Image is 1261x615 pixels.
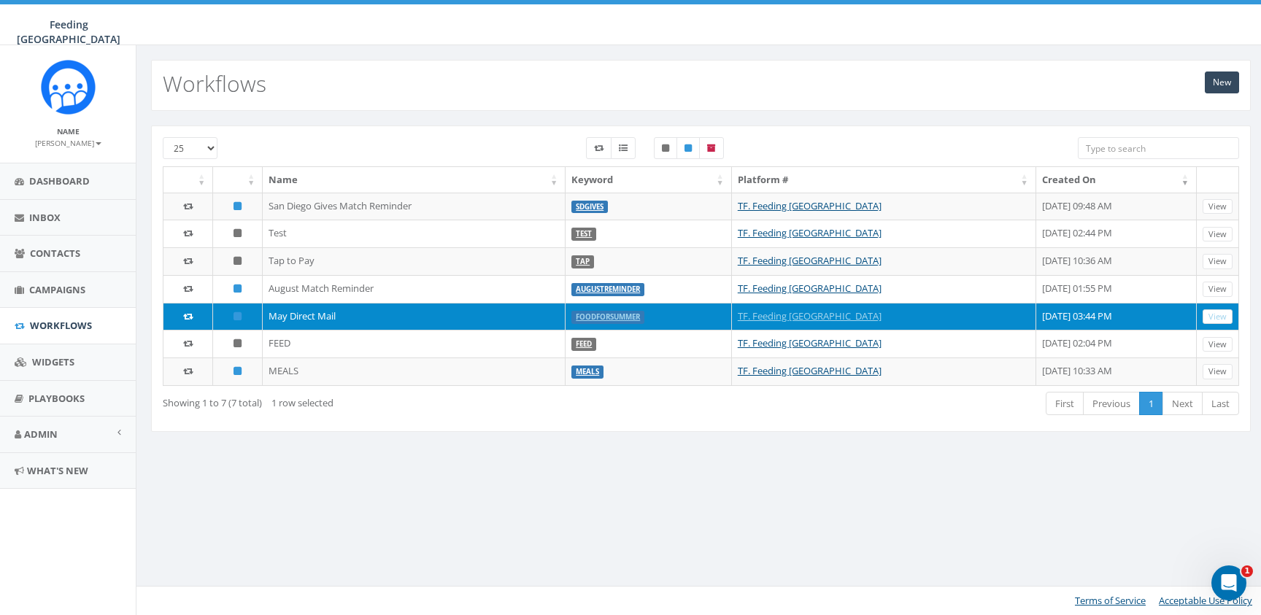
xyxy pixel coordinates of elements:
[576,367,599,376] a: MEALS
[35,136,101,149] a: [PERSON_NAME]
[654,137,677,159] label: Unpublished
[1203,254,1233,269] a: View
[28,392,85,405] span: Playbooks
[29,174,90,187] span: Dashboard
[1036,303,1197,330] td: [DATE] 03:44 PM
[1046,392,1084,416] a: First
[699,137,724,159] label: Archived
[234,228,242,238] i: Unpublished
[163,71,266,96] h2: Workflows
[738,254,882,267] a: TF. Feeding [GEOGRAPHIC_DATA]
[1159,594,1252,607] a: Acceptable Use Policy
[611,137,636,159] label: Menu
[1162,392,1203,416] a: Next
[586,137,612,159] label: Workflow
[576,285,640,294] a: AUGUSTREMINDER
[1036,330,1197,357] td: [DATE] 02:04 PM
[576,202,603,212] a: SDGIVES
[271,396,333,409] span: 1 row selected
[738,309,882,322] a: TF. Feeding [GEOGRAPHIC_DATA]
[1205,71,1239,93] a: New
[213,167,263,193] th: : activate to sort column ascending
[1083,392,1140,416] a: Previous
[263,357,566,385] td: MEALS
[263,247,566,275] td: Tap to Pay
[1078,137,1239,159] input: Type to search
[35,138,101,148] small: [PERSON_NAME]
[263,330,566,357] td: FEED
[738,199,882,212] a: TF. Feeding [GEOGRAPHIC_DATA]
[1203,199,1233,214] a: View
[676,137,700,159] label: Published
[30,319,92,332] span: Workflows
[732,167,1036,193] th: Platform #: activate to sort column ascending
[234,284,242,293] i: Published
[576,339,592,349] a: FEED
[29,283,85,296] span: Campaigns
[234,312,242,321] i: Published
[263,303,566,330] td: May Direct Mail
[163,167,213,193] th: : activate to sort column ascending
[57,126,80,136] small: Name
[1036,167,1197,193] th: Created On: activate to sort column ascending
[576,229,592,239] a: Test
[29,211,61,224] span: Inbox
[1211,565,1246,600] iframe: Intercom live chat
[1203,309,1233,325] a: View
[576,312,640,322] a: foodforsummer
[738,226,882,239] a: TF. Feeding [GEOGRAPHIC_DATA]
[234,366,242,376] i: Published
[738,364,882,377] a: TF. Feeding [GEOGRAPHIC_DATA]
[234,256,242,266] i: Unpublished
[1036,275,1197,303] td: [DATE] 01:55 PM
[1203,337,1233,352] a: View
[24,428,58,441] span: Admin
[263,193,566,220] td: San Diego Gives Match Reminder
[738,282,882,295] a: TF. Feeding [GEOGRAPHIC_DATA]
[1203,282,1233,297] a: View
[1036,193,1197,220] td: [DATE] 09:48 AM
[17,18,120,46] span: Feeding [GEOGRAPHIC_DATA]
[163,390,598,410] div: Showing 1 to 7 (7 total)
[1203,364,1233,379] a: View
[41,60,96,115] img: Rally_Corp_Icon.png
[738,336,882,349] a: TF. Feeding [GEOGRAPHIC_DATA]
[1241,565,1253,577] span: 1
[1202,392,1239,416] a: Last
[30,247,80,260] span: Contacts
[1036,247,1197,275] td: [DATE] 10:36 AM
[1139,392,1163,416] a: 1
[263,167,566,193] th: Name: activate to sort column ascending
[1036,220,1197,247] td: [DATE] 02:44 PM
[32,355,74,368] span: Widgets
[234,201,242,211] i: Published
[27,464,88,477] span: What's New
[566,167,731,193] th: Keyword: activate to sort column ascending
[263,275,566,303] td: August Match Reminder
[1075,594,1146,607] a: Terms of Service
[576,257,590,266] a: TAP
[263,220,566,247] td: Test
[1203,227,1233,242] a: View
[1036,357,1197,385] td: [DATE] 10:33 AM
[234,339,242,348] i: Unpublished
